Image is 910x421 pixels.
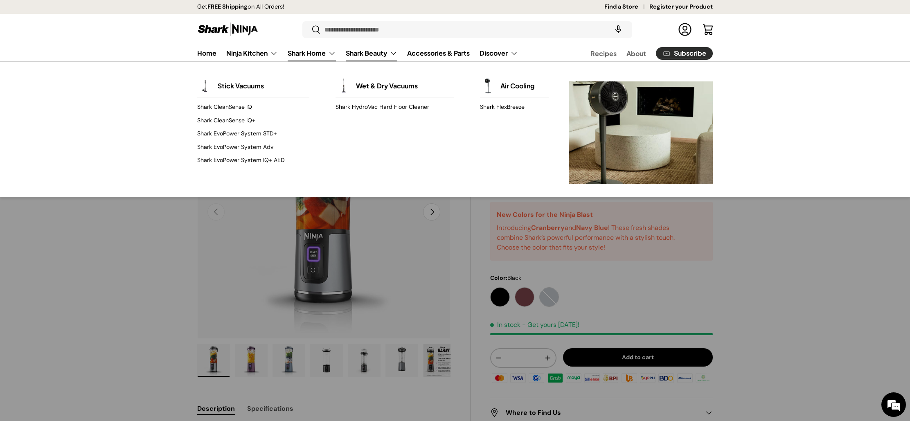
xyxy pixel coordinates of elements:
a: About [626,45,646,61]
a: Register your Product [649,2,713,11]
nav: Primary [197,45,518,61]
a: Home [197,45,216,61]
summary: Shark Beauty [341,45,402,61]
a: Recipes [590,45,617,61]
a: Find a Store [604,2,649,11]
a: Subscribe [656,47,713,60]
span: Subscribe [674,50,706,56]
nav: Secondary [571,45,713,61]
img: Shark Ninja Philippines [197,21,259,37]
summary: Shark Home [283,45,341,61]
summary: Ninja Kitchen [221,45,283,61]
speech-search-button: Search by voice [605,20,631,38]
a: Accessories & Parts [407,45,470,61]
strong: FREE Shipping [207,3,248,10]
p: Get on All Orders! [197,2,284,11]
summary: Discover [475,45,523,61]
